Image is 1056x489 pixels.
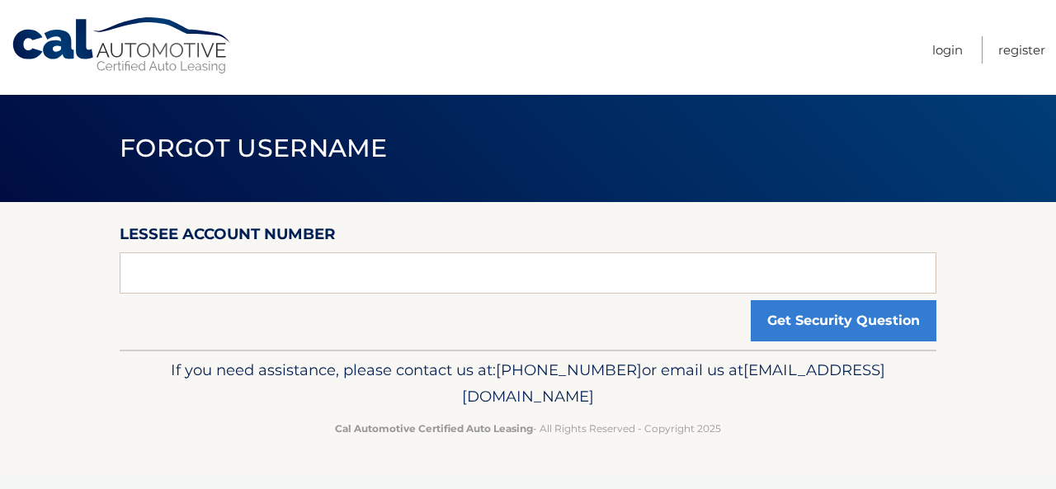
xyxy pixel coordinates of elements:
[120,133,388,163] span: Forgot Username
[130,357,926,410] p: If you need assistance, please contact us at: or email us at
[462,360,885,406] span: [EMAIL_ADDRESS][DOMAIN_NAME]
[11,16,233,75] a: Cal Automotive
[751,300,936,341] button: Get Security Question
[130,420,926,437] p: - All Rights Reserved - Copyright 2025
[998,36,1045,63] a: Register
[496,360,642,379] span: [PHONE_NUMBER]
[120,222,336,252] label: Lessee Account Number
[932,36,963,63] a: Login
[335,422,533,435] strong: Cal Automotive Certified Auto Leasing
